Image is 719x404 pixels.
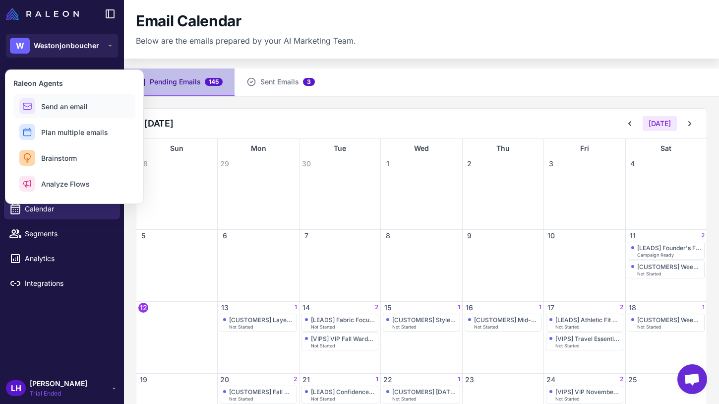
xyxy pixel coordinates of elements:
span: 25 [628,375,638,385]
a: Knowledge [4,124,120,145]
div: [LEADS] Founder's Fit Philosophy [637,244,701,252]
span: Send an email [41,101,88,112]
button: Pending Emails145 [124,68,235,96]
a: Integrations [4,273,120,294]
span: Campaign Ready [637,253,674,257]
div: Mon [218,139,299,158]
span: Not Started [311,325,335,329]
span: 24 [546,375,556,385]
div: [VIPS] Travel Essentials Collection [555,335,619,342]
span: 1 [702,303,705,313]
span: 20 [220,375,230,385]
span: 17 [546,303,556,313]
div: Sun [136,139,217,158]
span: 16 [465,303,475,313]
span: 1 [539,303,541,313]
span: 14 [301,303,311,313]
span: Segments [25,228,112,239]
span: Analyze Flows [41,179,90,189]
span: 8 [383,231,393,241]
span: Not Started [555,325,580,329]
span: 2 [701,231,705,241]
span: 9 [465,231,475,241]
div: Tue [300,139,380,158]
span: 18 [628,303,638,313]
span: 30 [301,159,311,169]
div: [LEADS] Confidence Through Fit [311,388,375,396]
span: Not Started [474,325,498,329]
span: 2 [620,375,623,385]
span: Integrations [25,278,112,289]
span: 5 [138,231,148,241]
span: Not Started [229,325,253,329]
span: 21 [301,375,311,385]
span: Brainstorm [41,153,77,163]
span: Not Started [555,343,580,348]
div: [CUSTOMERS] [DATE] Weekend Style [392,388,456,396]
span: 19 [138,375,148,385]
a: Campaigns [4,174,120,195]
span: 15 [383,303,393,313]
a: Chats [4,99,120,120]
span: Not Started [392,397,417,401]
h1: Email Calendar [136,12,241,31]
button: [DATE] [643,116,677,131]
div: [LEADS] Fabric Focus - Modal & Performance Blends [311,316,375,324]
div: [CUSTOMERS] Layering Masterclass - Fall Transition [229,316,293,324]
span: 4 [628,159,638,169]
a: Analytics [4,248,120,269]
span: 22 [383,375,393,385]
span: 1 [376,375,378,385]
button: Analyze Flows [13,172,135,196]
span: Not Started [637,271,661,276]
span: Westonjonboucher [34,40,99,51]
div: [CUSTOMERS] Weekend Flash Sale [637,316,701,324]
a: Calendar [4,199,120,219]
h2: [DATE] [144,117,174,130]
span: 23 [465,375,475,385]
div: LH [6,380,26,396]
span: Calendar [25,203,112,214]
span: 2 [294,375,297,385]
div: [CUSTOMERS] Weekend Uniform Essentials [637,263,701,270]
button: Send an email [13,94,135,118]
span: 1 [295,303,297,313]
span: 29 [220,159,230,169]
p: Below are the emails prepared by your AI Marketing Team. [136,35,356,47]
span: 2 [375,303,378,313]
div: Fri [544,139,625,158]
span: 12 [138,303,148,313]
span: 1 [458,303,460,313]
span: 1 [383,159,393,169]
div: [CUSTOMERS] Mid-Month Refresh Sale [474,316,538,324]
h3: Raleon Agents [13,78,135,88]
span: Not Started [311,343,335,348]
span: 13 [220,303,230,313]
div: Sat [626,139,707,158]
span: Not Started [637,325,661,329]
span: 6 [220,231,230,241]
span: 2 [620,303,623,313]
div: [CUSTOMERS] Fall Color Palette Guide [229,388,293,396]
span: [PERSON_NAME] [30,378,87,389]
a: Segments [4,223,120,244]
div: [VIPS] VIP Fall Wardrobe Refresh [311,335,375,342]
span: Not Started [311,397,335,401]
span: 3 [303,78,315,86]
span: 1 [458,375,460,385]
div: [LEADS] Athletic Fit Science [555,316,619,324]
a: Raleon Logo [6,8,83,20]
button: Sent Emails3 [235,68,327,96]
img: Raleon Logo [6,8,79,20]
span: 2 [465,159,475,169]
span: 7 [301,231,311,241]
button: Plan multiple emails [13,120,135,144]
button: WWestonjonboucher [6,34,118,58]
div: [CUSTOMERS] Style Challenge - 7 Days, 7 Looks [392,316,456,324]
span: Analytics [25,253,112,264]
span: 3 [546,159,556,169]
span: Not Started [392,325,417,329]
span: 145 [205,78,223,86]
button: Brainstorm [13,146,135,170]
span: Trial Ended [30,389,87,398]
